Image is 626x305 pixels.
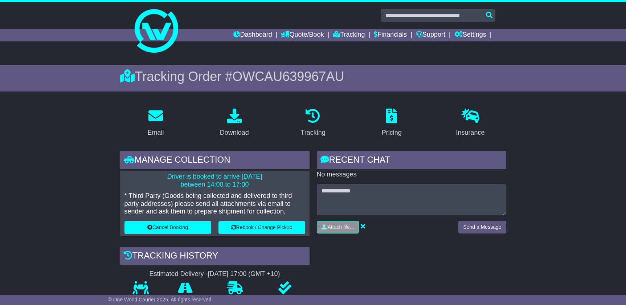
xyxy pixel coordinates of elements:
div: [DATE] 17:00 (GMT +10) [208,270,280,278]
span: OWCAU639967AU [232,69,344,84]
p: * Third Party (Goods being collected and delivered to third party addresses) please send all atta... [124,192,305,216]
p: No messages [317,171,506,179]
div: Pricing [382,128,402,138]
a: Dashboard [233,29,272,41]
a: Settings [454,29,486,41]
a: Financials [374,29,407,41]
a: Quote/Book [281,29,324,41]
div: Download [220,128,249,138]
a: Tracking [333,29,365,41]
div: Email [147,128,164,138]
button: Rebook / Change Pickup [218,221,305,234]
div: Tracking [300,128,325,138]
div: Tracking history [120,247,310,267]
div: RECENT CHAT [317,151,506,171]
div: Estimated Delivery - [120,270,310,278]
a: Support [416,29,445,41]
p: Driver is booked to arrive [DATE] between 14:00 to 17:00 [124,173,305,188]
a: Email [143,106,168,140]
span: © One World Courier 2025. All rights reserved. [108,297,213,302]
a: Tracking [296,106,330,140]
button: Cancel Booking [124,221,211,234]
div: Manage collection [120,151,310,171]
div: Insurance [456,128,485,138]
a: Insurance [451,106,490,140]
div: Tracking Order # [120,69,506,84]
a: Download [215,106,254,140]
button: Send a Message [458,221,506,233]
a: Pricing [377,106,406,140]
